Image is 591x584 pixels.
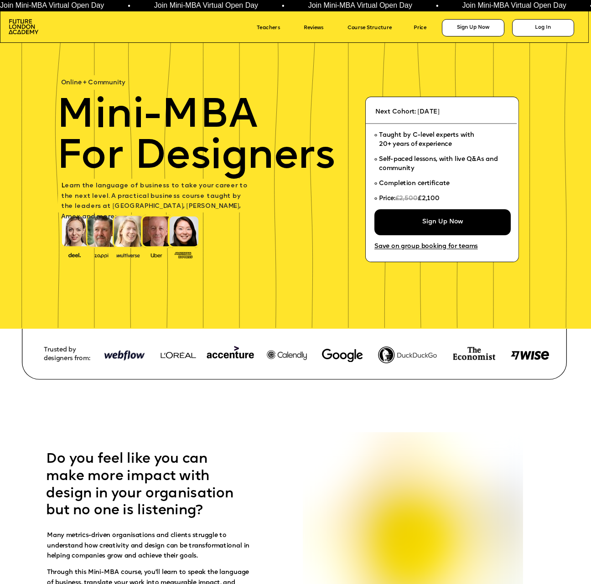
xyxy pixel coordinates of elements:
img: image-aac980e9-41de-4c2d-a048-f29dd30a0068.png [9,19,38,34]
span: Do you feel like you can make more impact with design in your organisation but no one is listening? [46,452,237,518]
span: £2,500 [395,196,418,202]
span: Completion certificate [379,181,449,187]
span: Self-paced lessons, with live Q&As and community [379,156,500,172]
span: Next Cohort: [DATE] [375,109,440,115]
span: • [436,2,439,10]
span: Taught by C-level experts with 20+ years of experience [379,132,474,148]
a: Price [414,23,436,34]
a: Save on group booking for teams [374,241,494,253]
a: Teachers [257,23,294,34]
span: L [61,183,65,189]
span: Mini-MBA [57,96,258,137]
span: Many metrics-driven organisations and clients struggle to understand how creativity and design ca... [47,532,251,559]
img: image-93eab660-639c-4de6-957c-4ae039a0235a.png [172,250,195,259]
span: Online + Community [61,80,125,86]
span: • [282,2,285,10]
span: earn the language of business to take your career to the next level. A practical business course ... [61,183,249,220]
span: £2,100 [418,196,440,202]
span: Trusted by designers from: [44,347,90,362]
a: Course Structure [347,23,408,34]
img: image-99cff0b2-a396-4aab-8550-cf4071da2cb9.png [145,252,168,258]
span: • [128,2,130,10]
img: image-388f4489-9820-4c53-9b08-f7df0b8d4ae2.png [63,251,86,258]
span: For Designers [57,137,335,178]
a: Reviews [304,23,336,34]
img: image-b2f1584c-cbf7-4a77-bbe0-f56ae6ee31f2.png [90,252,113,258]
span: Price: [379,196,395,202]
